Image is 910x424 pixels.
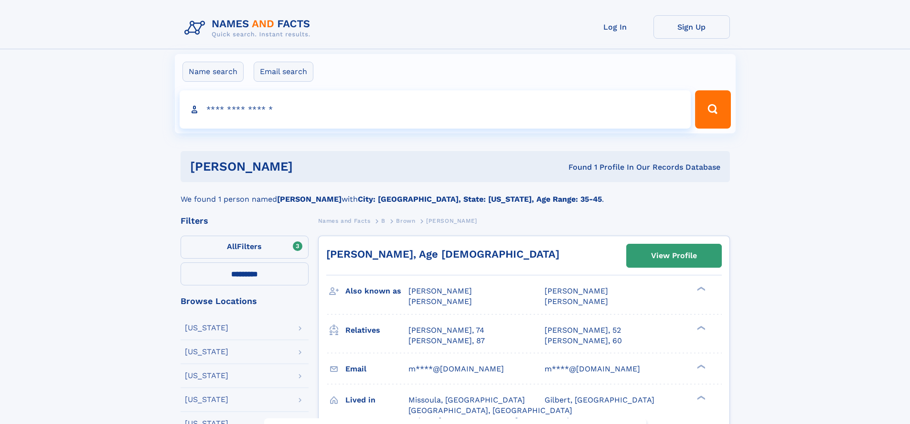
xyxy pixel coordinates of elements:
[577,15,653,39] a: Log In
[396,217,415,224] span: Brown
[181,182,730,205] div: We found 1 person named with .
[396,215,415,227] a: Brown
[326,248,559,260] a: [PERSON_NAME], Age [DEMOGRAPHIC_DATA]
[545,297,608,306] span: [PERSON_NAME]
[408,406,572,415] span: [GEOGRAPHIC_DATA], [GEOGRAPHIC_DATA]
[408,286,472,295] span: [PERSON_NAME]
[695,363,706,370] div: ❯
[381,217,385,224] span: B
[358,195,602,204] b: City: [GEOGRAPHIC_DATA], State: [US_STATE], Age Range: 35-45
[545,336,622,346] a: [PERSON_NAME], 60
[651,245,697,267] div: View Profile
[381,215,385,227] a: B
[345,283,408,299] h3: Also known as
[408,336,485,346] a: [PERSON_NAME], 87
[545,395,654,404] span: Gilbert, [GEOGRAPHIC_DATA]
[180,90,691,129] input: search input
[408,325,484,336] a: [PERSON_NAME], 74
[627,244,721,267] a: View Profile
[277,195,342,204] b: [PERSON_NAME]
[185,396,228,403] div: [US_STATE]
[181,297,309,305] div: Browse Locations
[181,236,309,259] label: Filters
[345,322,408,338] h3: Relatives
[408,297,472,306] span: [PERSON_NAME]
[190,161,431,173] h1: [PERSON_NAME]
[185,372,228,380] div: [US_STATE]
[430,162,720,173] div: Found 1 Profile In Our Records Database
[695,394,706,401] div: ❯
[545,286,608,295] span: [PERSON_NAME]
[182,62,244,82] label: Name search
[545,325,621,336] a: [PERSON_NAME], 52
[408,395,525,404] span: Missoula, [GEOGRAPHIC_DATA]
[426,217,477,224] span: [PERSON_NAME]
[345,361,408,377] h3: Email
[695,90,730,129] button: Search Button
[653,15,730,39] a: Sign Up
[185,324,228,332] div: [US_STATE]
[227,242,237,251] span: All
[181,15,318,41] img: Logo Names and Facts
[318,215,371,227] a: Names and Facts
[695,325,706,331] div: ❯
[185,348,228,356] div: [US_STATE]
[345,392,408,408] h3: Lived in
[181,217,309,225] div: Filters
[695,286,706,292] div: ❯
[254,62,313,82] label: Email search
